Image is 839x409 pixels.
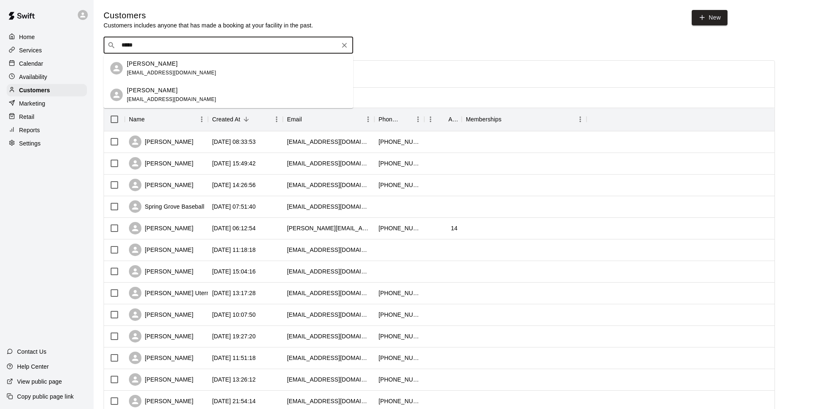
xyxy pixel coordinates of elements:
[287,332,370,340] div: corydonahue@hotmail.com
[379,332,420,340] div: +17176540700
[127,70,216,76] span: [EMAIL_ADDRESS][DOMAIN_NAME]
[7,111,87,123] div: Retail
[212,354,256,362] div: 2025-07-21 11:51:18
[19,113,35,121] p: Retail
[7,137,87,150] a: Settings
[692,10,728,25] a: New
[362,113,374,126] button: Menu
[400,113,412,125] button: Sort
[17,347,47,356] p: Contact Us
[7,44,87,57] a: Services
[437,113,448,125] button: Sort
[127,59,178,68] p: [PERSON_NAME]
[287,375,370,384] div: cangeletti18@gmail.com
[287,159,370,168] div: cndthatcher@yahoo.com
[287,289,370,297] div: ashley.whitmore90@yahoo.com
[19,139,41,148] p: Settings
[287,138,370,146] div: liciamolz07@gmail.com
[19,73,47,81] p: Availability
[7,71,87,83] a: Availability
[302,113,314,125] button: Sort
[129,373,193,386] div: [PERSON_NAME]
[17,392,74,401] p: Copy public page link
[424,108,462,131] div: Age
[287,181,370,189] div: jwmcmahon4@gmail.com
[287,310,370,319] div: tylerfields51@gmail.com
[212,108,240,131] div: Created At
[7,97,87,110] div: Marketing
[287,202,370,211] div: president@springgrovebaseball.com
[379,375,420,384] div: +14435292552
[379,289,420,297] div: +12406268823
[379,310,420,319] div: +17173536941
[466,108,502,131] div: Memberships
[212,224,256,232] div: 2025-08-06 06:12:54
[212,138,256,146] div: 2025-08-17 08:33:53
[19,86,50,94] p: Customers
[283,108,374,131] div: Email
[379,181,420,189] div: +17175153575
[129,330,193,342] div: [PERSON_NAME]
[110,89,123,101] div: Colby Betz
[127,86,178,95] p: [PERSON_NAME]
[19,46,42,54] p: Services
[212,202,256,211] div: 2025-08-08 07:51:40
[104,10,313,21] h5: Customers
[502,113,513,125] button: Sort
[379,397,420,405] div: +17175217093
[212,246,256,254] div: 2025-08-05 11:18:18
[287,354,370,362] div: courtneybaker35@yahoo.com
[379,138,420,146] div: +14107908185
[287,267,370,276] div: jessestank@gmail.com
[379,224,420,232] div: +17174348148
[129,287,226,299] div: [PERSON_NAME] Utermahlen
[462,108,587,131] div: Memberships
[287,224,370,232] div: christopher.tawney@kloeckner.com
[127,96,216,102] span: [EMAIL_ADDRESS][DOMAIN_NAME]
[574,113,587,126] button: Menu
[129,179,193,191] div: [PERSON_NAME]
[339,39,350,51] button: Clear
[7,124,87,136] a: Reports
[7,31,87,43] a: Home
[212,289,256,297] div: 2025-07-25 13:17:28
[196,113,208,126] button: Menu
[287,246,370,254] div: kkauffmann42@gmail.com
[448,108,458,131] div: Age
[19,126,40,134] p: Reports
[212,332,256,340] div: 2025-07-21 19:27:20
[270,113,283,126] button: Menu
[129,108,145,131] div: Name
[129,200,204,213] div: Spring Grove Baseball
[129,308,193,321] div: [PERSON_NAME]
[129,352,193,364] div: [PERSON_NAME]
[125,108,208,131] div: Name
[379,354,420,362] div: +17175862457
[19,33,35,41] p: Home
[129,265,193,278] div: [PERSON_NAME]
[208,108,283,131] div: Created At
[240,113,252,125] button: Sort
[19,59,43,68] p: Calendar
[129,157,193,170] div: [PERSON_NAME]
[212,159,256,168] div: 2025-08-13 15:49:42
[7,57,87,70] a: Calendar
[129,136,193,148] div: [PERSON_NAME]
[129,244,193,256] div: [PERSON_NAME]
[212,181,256,189] div: 2025-08-10 14:26:56
[287,397,370,405] div: brandylmartin201@gmail.com
[110,62,123,74] div: Colby Betz
[129,222,193,234] div: [PERSON_NAME]
[104,37,353,54] div: Search customers by name or email
[212,375,256,384] div: 2025-07-16 13:26:12
[19,99,45,108] p: Marketing
[379,159,420,168] div: +17176824474
[145,113,156,125] button: Sort
[7,84,87,96] div: Customers
[412,113,424,126] button: Menu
